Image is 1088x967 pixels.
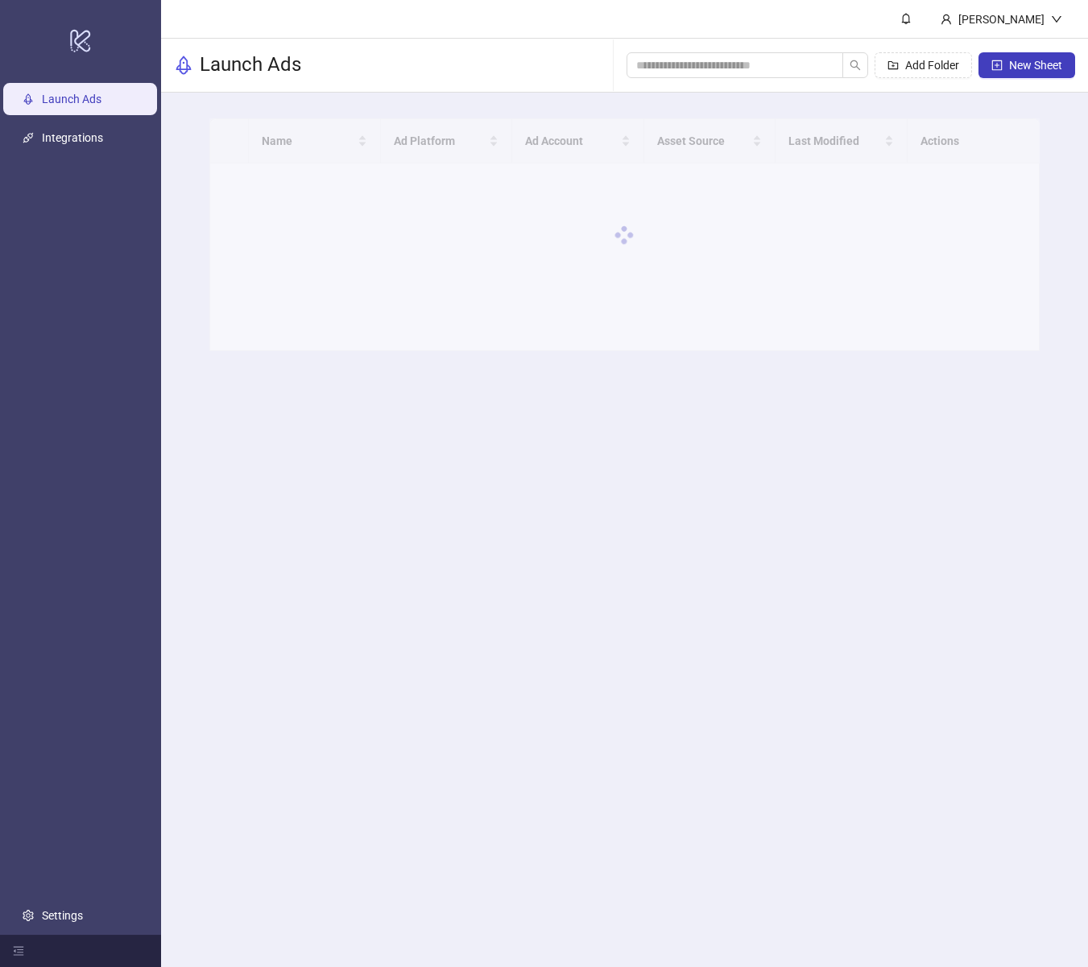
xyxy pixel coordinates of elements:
span: user [941,14,952,25]
div: [PERSON_NAME] [952,10,1051,28]
span: rocket [174,56,193,75]
a: Integrations [42,131,103,144]
h3: Launch Ads [200,52,301,78]
span: Add Folder [905,59,959,72]
a: Launch Ads [42,93,101,105]
a: Settings [42,909,83,922]
button: New Sheet [978,52,1075,78]
span: plus-square [991,60,1003,71]
button: Add Folder [875,52,972,78]
span: search [850,60,861,71]
span: down [1051,14,1062,25]
span: New Sheet [1009,59,1062,72]
span: folder-add [887,60,899,71]
span: bell [900,13,912,24]
span: menu-fold [13,945,24,957]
